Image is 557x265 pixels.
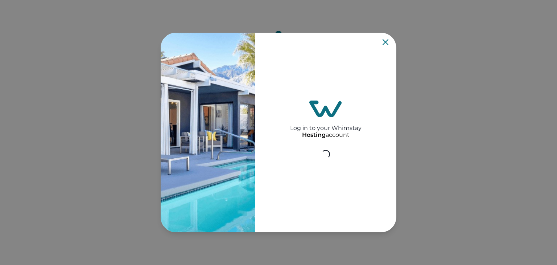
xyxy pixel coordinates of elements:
[290,117,362,131] h2: Log in to your Whimstay
[309,101,342,117] img: login-logo
[302,131,350,139] p: account
[383,39,388,45] button: Close
[302,131,326,139] p: Hosting
[161,33,255,232] img: auth-banner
